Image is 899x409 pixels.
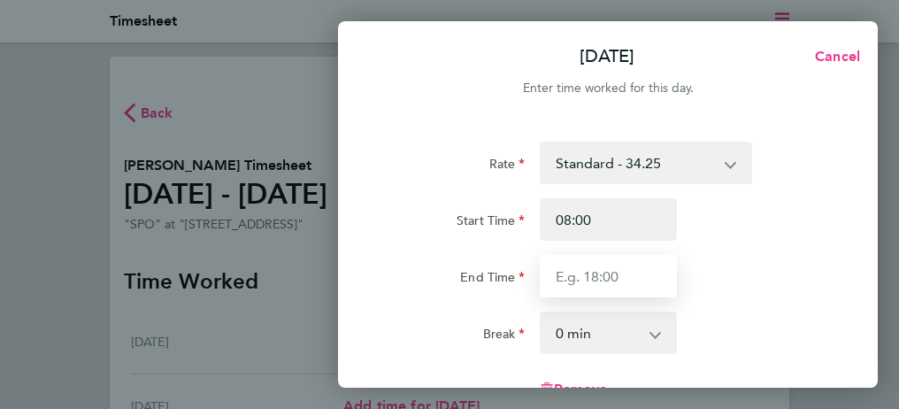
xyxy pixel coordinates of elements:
[460,269,525,290] label: End Time
[787,39,878,74] button: Cancel
[554,381,608,397] span: Remove
[338,78,878,99] div: Enter time worked for this day.
[540,198,677,241] input: E.g. 08:00
[540,382,608,397] button: Remove
[457,212,526,234] label: Start Time
[540,255,677,297] input: E.g. 18:00
[483,326,526,347] label: Break
[580,44,634,69] p: [DATE]
[489,156,526,177] label: Rate
[810,48,860,65] span: Cancel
